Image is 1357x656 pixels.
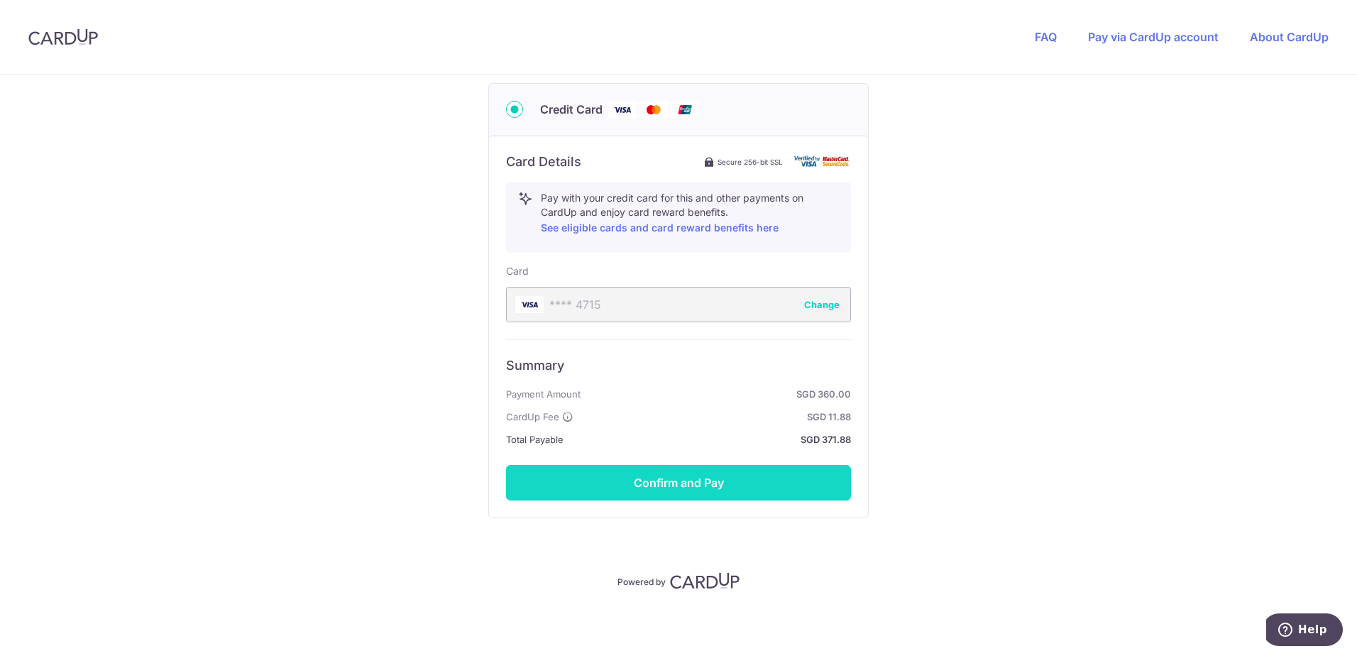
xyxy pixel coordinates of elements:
[1250,30,1329,44] a: About CardUp
[617,574,666,588] p: Powered by
[506,264,529,278] label: Card
[506,153,581,170] h6: Card Details
[506,101,851,119] div: Credit Card Visa Mastercard Union Pay
[670,572,740,589] img: CardUp
[541,222,779,234] a: See eligible cards and card reward benefits here
[608,101,637,119] img: Visa
[506,408,559,425] span: CardUp Fee
[1035,30,1057,44] a: FAQ
[540,101,603,118] span: Credit Card
[569,431,851,448] strong: SGD 371.88
[794,155,851,168] img: card secure
[586,386,851,403] strong: SGD 360.00
[718,156,783,168] span: Secure 256-bit SSL
[1088,30,1219,44] a: Pay via CardUp account
[28,28,98,45] img: CardUp
[1266,613,1343,649] iframe: Opens a widget where you can find more information
[579,408,851,425] strong: SGD 11.88
[506,465,851,501] button: Confirm and Pay
[506,357,851,374] h6: Summary
[804,297,840,312] button: Change
[506,431,564,448] span: Total Payable
[639,101,668,119] img: Mastercard
[671,101,699,119] img: Union Pay
[506,386,581,403] span: Payment Amount
[541,191,839,236] p: Pay with your credit card for this and other payments on CardUp and enjoy card reward benefits.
